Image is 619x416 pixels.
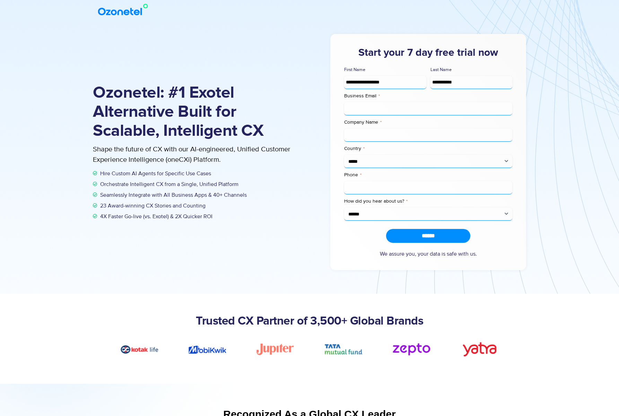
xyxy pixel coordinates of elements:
label: Company Name [344,119,512,126]
div: 5 / 20 [257,344,294,355]
span: 4X Faster Go-live (vs. Exotel) & 2X Quicker ROI [98,212,212,221]
div: 4 / 20 [189,345,226,354]
h2: Trusted CX Partner of 3,500+ Global Brands [121,315,498,328]
img: Picture15 [325,344,362,354]
label: Last Name [430,67,513,73]
label: Country [344,145,512,152]
h1: Ozonetel: #1 Exotel Alternative Built for Scalable, Intelligent CX [93,83,309,141]
span: 23 Award-winning CX Stories and Counting [98,202,206,210]
div: 6 / 20 [325,344,362,354]
div: Image Carousel [121,331,498,368]
div: 7 / 20 [393,343,430,356]
label: First Name [344,67,426,73]
span: Seamlessly Integrate with All Business Apps & 40+ Channels [98,191,247,199]
a: We assure you, your data is safe with us. [380,250,477,258]
img: Picture18 [121,345,158,354]
span: Hire Custom AI Agents for Specific Use Cases [98,169,211,178]
div: 3 / 20 [121,345,158,354]
label: Business Email [344,92,512,99]
label: Phone [344,171,512,178]
img: Picture17 [189,346,226,354]
img: Picture14 [393,343,430,356]
img: Picture16 [257,344,294,355]
img: Picture13 [463,342,496,356]
span: Orchestrate Intelligent CX from a Single, Unified Platform [98,180,238,188]
h3: Start your 7 day free trial now [344,46,512,60]
p: Shape the future of CX with our AI-engineered, Unified Customer Experience Intelligence (oneCXi) ... [93,144,309,165]
label: How did you hear about us? [344,198,512,205]
div: 8 / 20 [461,342,498,356]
